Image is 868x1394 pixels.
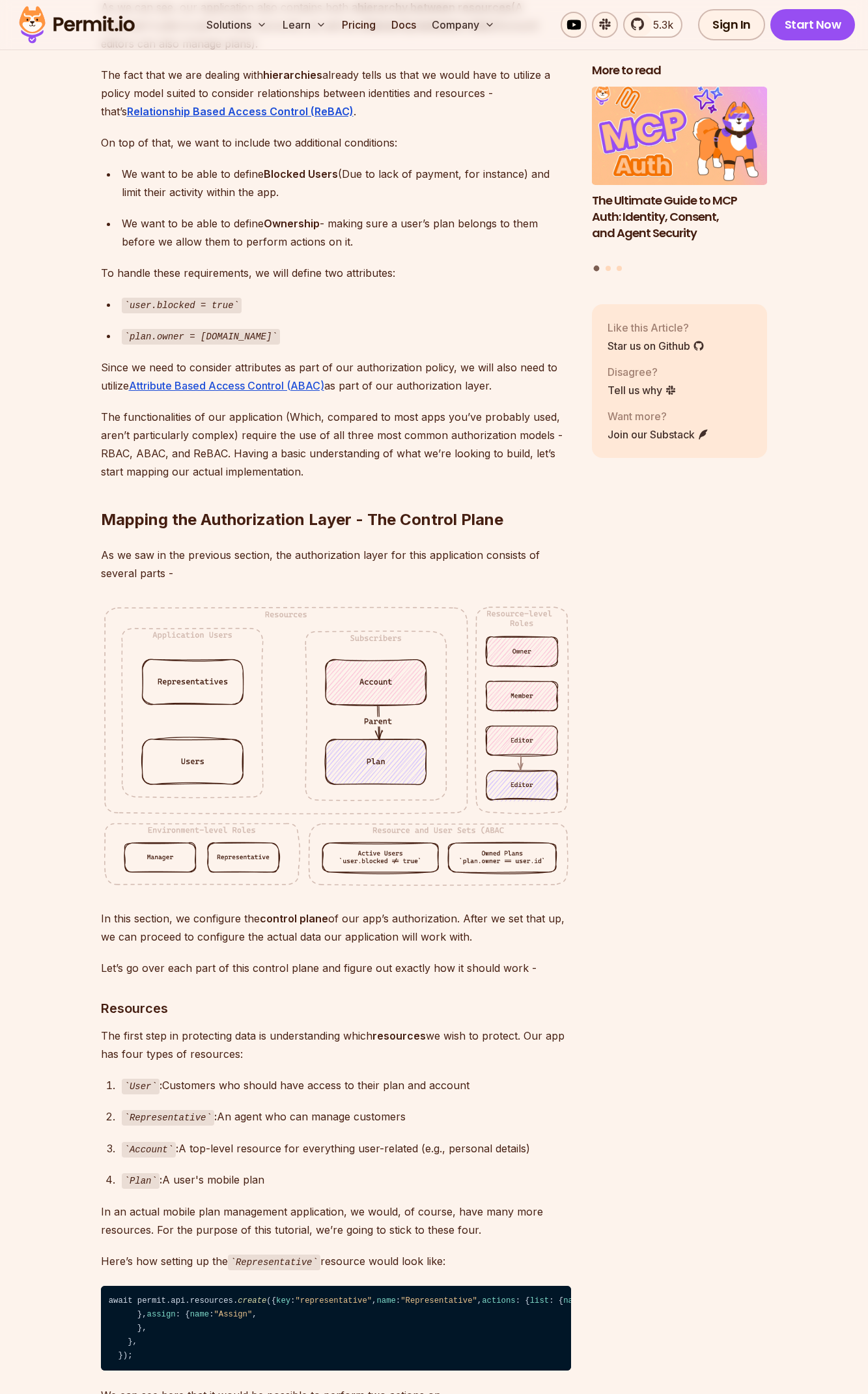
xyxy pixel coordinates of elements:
a: Pricing [337,12,381,38]
code: Representative [122,1110,214,1126]
p: The functionalities of our application (Which, compared to most apps you’ve probably used, aren’t... [101,408,571,481]
span: "Assign" [214,1310,253,1319]
span: "representative" [295,1296,372,1305]
p: The first step in protecting data is understanding which we wish to protect. Our app has four typ... [101,1027,571,1063]
button: Go to slide 1 [594,266,600,272]
a: Tell us why [608,382,677,398]
button: Solutions [201,12,272,38]
p: Want more? [608,408,709,424]
a: Join our Substack [608,427,709,442]
p: Let’s go over each part of this control plane and figure out exactly how it should work - [101,959,571,977]
p: As we saw in the previous section, the authorization layer for this application consists of sever... [101,546,571,582]
span: "Representative" [400,1296,477,1305]
strong: Blocked Users [264,167,338,180]
code: Plan [122,1173,160,1189]
button: Go to slide 2 [606,266,611,271]
div: Posts [592,87,768,274]
code: Account [122,1142,176,1158]
span: list [530,1296,549,1305]
h2: More to read [592,63,768,79]
strong: : [160,1173,162,1186]
div: An agent who can manage customers [122,1107,571,1126]
a: Star us on Github [608,338,705,354]
a: Attribute Based Access Control (ABAC) [129,379,324,392]
code: user.blocked = true [122,298,242,313]
a: Start Now [770,9,856,40]
div: We want to be able to define (Due to lack of payment, for instance) and limit their activity with... [122,165,571,201]
strong: Ownership [264,217,320,230]
span: key [276,1296,290,1305]
img: Untitled (20).png [101,603,571,889]
span: actions [482,1296,515,1305]
button: Company [427,12,500,38]
a: The Ultimate Guide to MCP Auth: Identity, Consent, and Agent SecurityThe Ultimate Guide to MCP Au... [592,87,768,258]
li: 1 of 3 [592,87,768,258]
p: Like this Article? [608,320,705,335]
button: Go to slide 3 [617,266,622,271]
img: Permit logo [13,3,141,47]
p: Since we need to consider attributes as part of our authorization policy, we will also need to ut... [101,358,571,395]
span: assign [147,1310,176,1319]
code: plan.owner = [DOMAIN_NAME] [122,329,280,345]
div: A user's mobile plan [122,1171,571,1189]
strong: resources [372,1029,426,1042]
span: name [376,1296,395,1305]
a: Docs [386,12,421,38]
p: On top of that, we want to include two additional conditions: [101,134,571,152]
p: In this section, we configure the of our app’s authorization. After we set that up, we can procee... [101,909,571,946]
strong: control plane [260,912,328,925]
p: In an actual mobile plan management application, we would, of course, have many more resources. F... [101,1202,571,1239]
code: User [122,1079,160,1094]
p: To handle these requirements, we will define two attributes: [101,264,571,282]
span: name [190,1310,209,1319]
span: create [238,1296,266,1305]
h3: The Ultimate Guide to MCP Auth: Identity, Consent, and Agent Security [592,193,768,241]
a: Sign In [698,9,765,40]
code: Representative [228,1255,320,1270]
p: The fact that we are dealing with already tells us that we would have to utilize a policy model s... [101,66,571,121]
h3: Resources [101,998,571,1019]
a: 5.3k [623,12,682,38]
p: Disagree? [608,364,677,380]
span: name [563,1296,582,1305]
img: The Ultimate Guide to MCP Auth: Identity, Consent, and Agent Security [592,87,768,186]
strong: : [160,1079,162,1092]
div: Customers who should have access to their plan and account [122,1076,571,1095]
strong: : [214,1110,217,1123]
strong: : [176,1142,178,1155]
div: We want to be able to define - making sure a user’s plan belongs to them before we allow them to ... [122,214,571,251]
div: A top-level resource for everything user-related (e.g., personal details) [122,1139,571,1158]
button: Learn [277,12,331,38]
a: Relationship Based Access Control (ReBAC) [127,105,354,118]
h2: Mapping the Authorization Layer - The Control Plane [101,457,571,530]
strong: hierarchies [263,68,322,81]
span: 5.3k [645,17,673,33]
code: await permit.api.resources. ({ : , : , : { : { : , }, : { : , }, }, }); [101,1286,571,1371]
p: Here’s how setting up the resource would look like: [101,1252,571,1271]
